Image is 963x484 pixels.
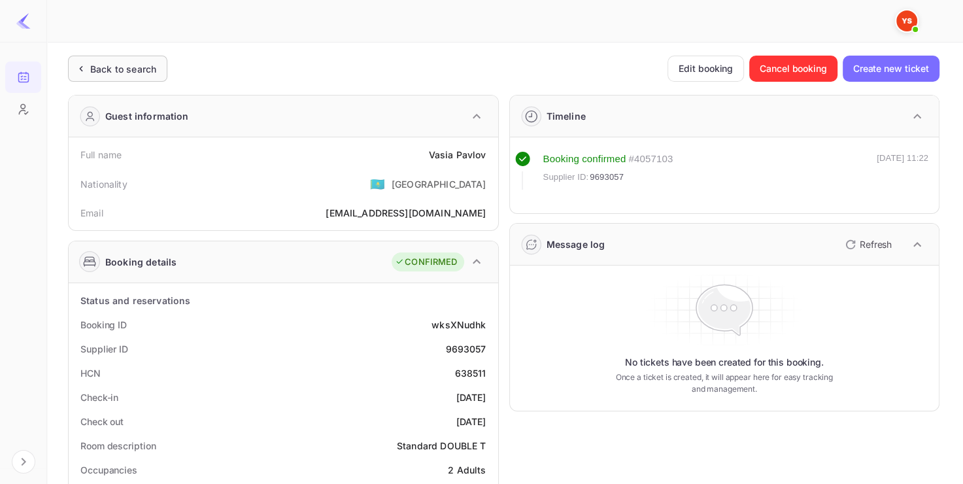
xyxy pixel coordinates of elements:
div: Timeline [547,109,586,123]
div: 2 Adults [448,463,486,477]
img: LiteAPI [16,13,31,29]
a: Bookings [5,61,41,92]
div: Booking confirmed [543,152,626,167]
span: United States [370,172,385,196]
div: Standard DOUBLE T [397,439,486,453]
div: Status and reservations [80,294,190,307]
div: [GEOGRAPHIC_DATA] [392,177,486,191]
div: Occupancies [80,463,137,477]
div: Back to search [90,62,156,76]
div: [DATE] [456,390,486,404]
span: 9693057 [590,171,624,184]
div: Message log [547,237,605,251]
div: HCN [80,366,101,380]
div: [DATE] 11:22 [877,152,928,190]
div: [DATE] [456,415,486,428]
button: Refresh [837,234,897,255]
div: wksXNudhk [431,318,486,332]
button: Expand navigation [12,450,35,474]
div: 9693057 [445,342,486,356]
button: Create new ticket [843,56,939,82]
div: Check-in [80,390,118,404]
div: Booking ID [80,318,127,332]
div: Vasia Pavlov [429,148,486,162]
div: Room description [80,439,156,453]
p: Refresh [860,237,892,251]
div: Email [80,206,103,220]
div: Booking details [105,255,177,269]
div: Supplier ID [80,342,128,356]
p: Once a ticket is created, it will appear here for easy tracking and management. [609,372,839,395]
button: Edit booking [667,56,744,82]
div: Full name [80,148,122,162]
div: 638511 [455,366,486,380]
div: CONFIRMED [395,256,457,269]
p: No tickets have been created for this booking. [625,356,824,369]
div: # 4057103 [628,152,673,167]
div: Check out [80,415,124,428]
div: [EMAIL_ADDRESS][DOMAIN_NAME] [326,206,486,220]
div: Guest information [105,109,189,123]
button: Cancel booking [749,56,837,82]
div: Nationality [80,177,127,191]
img: Yandex Support [896,10,917,31]
span: Supplier ID: [543,171,589,184]
a: Customers [5,94,41,124]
